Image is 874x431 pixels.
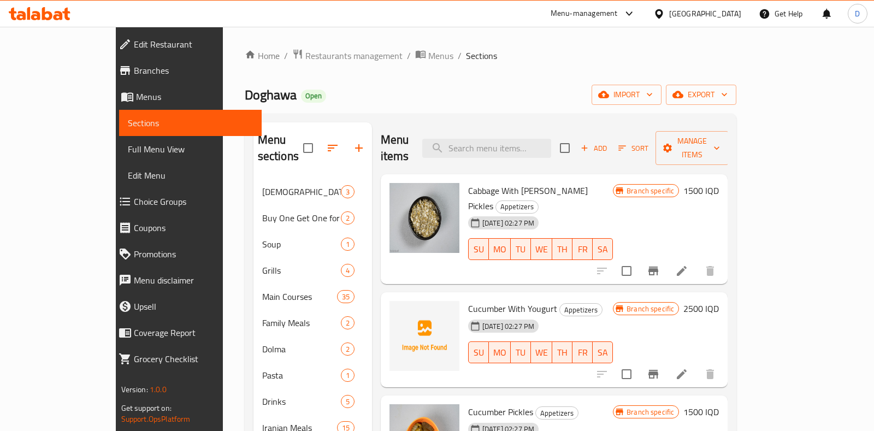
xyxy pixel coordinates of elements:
[597,345,609,361] span: SA
[489,238,511,260] button: MO
[119,136,262,162] a: Full Menu View
[262,238,341,251] span: Soup
[553,137,576,160] span: Select section
[468,341,489,363] button: SU
[253,388,372,415] div: Drinks5
[341,185,355,198] div: items
[337,290,355,303] div: items
[245,49,737,63] nav: breadcrumb
[110,215,262,241] a: Coupons
[683,404,719,420] h6: 1500 IQD
[262,264,341,277] div: Grills
[489,341,511,363] button: MO
[341,369,355,382] div: items
[119,110,262,136] a: Sections
[301,91,326,101] span: Open
[134,352,253,365] span: Grocery Checklist
[683,183,719,198] h6: 1500 IQD
[128,169,253,182] span: Edit Menu
[262,395,341,408] span: Drinks
[493,345,506,361] span: MO
[292,49,403,63] a: Restaurants management
[128,143,253,156] span: Full Menu View
[495,200,539,214] div: Appetizers
[468,404,533,420] span: Cucumber Pickles
[253,179,372,205] div: [DEMOGRAPHIC_DATA] Offers3
[669,8,741,20] div: [GEOGRAPHIC_DATA]
[253,257,372,284] div: Grills4
[341,397,354,407] span: 5
[855,8,860,20] span: D
[593,238,613,260] button: SA
[284,49,288,62] li: /
[535,345,548,361] span: WE
[110,84,262,110] a: Menus
[511,341,531,363] button: TU
[341,343,355,356] div: items
[134,38,253,51] span: Edit Restaurant
[511,238,531,260] button: TU
[664,134,720,162] span: Manage items
[341,238,355,251] div: items
[320,135,346,161] span: Sort sections
[618,142,648,155] span: Sort
[301,90,326,103] div: Open
[341,318,354,328] span: 2
[468,300,557,317] span: Cucumber With Yougurt
[253,231,372,257] div: Soup1
[557,345,568,361] span: TH
[134,64,253,77] span: Branches
[468,182,588,214] span: Cabbage With [PERSON_NAME] Pickles
[245,82,297,107] span: Doghawa
[697,258,723,284] button: delete
[675,264,688,278] a: Edit menu item
[458,49,462,62] li: /
[110,320,262,346] a: Coverage Report
[346,135,372,161] button: Add section
[552,238,572,260] button: TH
[253,284,372,310] div: Main Courses35
[496,200,538,213] span: Appetizers
[297,137,320,160] span: Select all sections
[136,90,253,103] span: Menus
[666,85,736,105] button: export
[262,185,341,198] div: Iftar Offers
[262,211,341,225] span: Buy One Get One for Free
[121,382,148,397] span: Version:
[640,361,666,387] button: Branch-specific-item
[262,185,341,198] span: [DEMOGRAPHIC_DATA] Offers
[110,346,262,372] a: Grocery Checklist
[576,140,611,157] span: Add item
[407,49,411,62] li: /
[110,241,262,267] a: Promotions
[697,361,723,387] button: delete
[341,265,354,276] span: 4
[389,183,459,253] img: Cabbage With Dill Pickles
[557,241,568,257] span: TH
[473,345,485,361] span: SU
[121,412,191,426] a: Support.OpsPlatform
[134,326,253,339] span: Coverage Report
[338,292,354,302] span: 35
[341,344,354,355] span: 2
[341,187,354,197] span: 3
[622,186,678,196] span: Branch specific
[493,241,506,257] span: MO
[110,188,262,215] a: Choice Groups
[110,267,262,293] a: Menu disclaimer
[110,31,262,57] a: Edit Restaurant
[683,301,719,316] h6: 2500 IQD
[341,395,355,408] div: items
[535,406,578,420] div: Appetizers
[110,293,262,320] a: Upsell
[675,88,728,102] span: export
[150,382,167,397] span: 1.0.0
[428,49,453,62] span: Menus
[655,131,729,165] button: Manage items
[119,162,262,188] a: Edit Menu
[121,401,172,415] span: Get support on:
[577,345,588,361] span: FR
[579,142,609,155] span: Add
[341,213,354,223] span: 2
